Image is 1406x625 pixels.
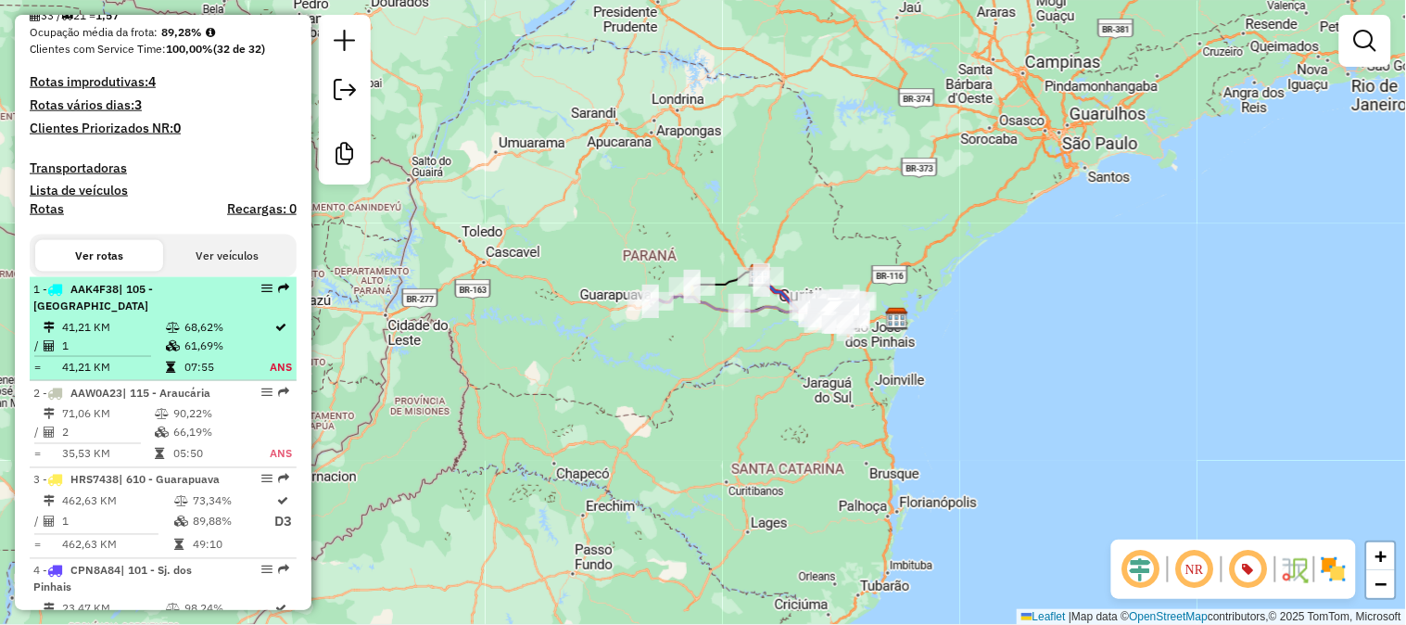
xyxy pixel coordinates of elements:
span: | 610 - Guarapuava [119,473,220,487]
i: Total de Atividades [44,340,55,351]
td: 462,63 KM [61,492,173,511]
h4: Transportadoras [30,160,297,176]
i: Tempo total em rota [166,362,175,373]
i: Rota otimizada [275,604,286,615]
div: Map data © contributors,© 2025 TomTom, Microsoft [1017,609,1406,625]
span: Clientes com Service Time: [30,42,166,56]
span: | 115 - Araucária [122,386,210,400]
td: 23,47 KM [61,600,165,619]
td: / [33,424,43,442]
em: Rota exportada [278,283,289,294]
i: % de utilização da cubagem [174,517,188,528]
i: Distância Total [44,496,55,507]
i: % de utilização do peso [174,496,188,507]
span: + [1375,544,1387,568]
span: HRS7438 [70,473,119,487]
i: % de utilização do peso [166,604,180,615]
strong: 89,28% [161,25,202,39]
td: 71,06 KM [61,405,154,424]
td: 1 [61,337,165,355]
span: 1 - [33,282,153,312]
a: Leaflet [1021,610,1066,623]
i: % de utilização do peso [166,322,180,333]
td: 73,34% [192,492,273,511]
span: 3 - [33,473,220,487]
strong: 3 [134,96,142,113]
i: Total de rotas [61,10,73,21]
a: Zoom out [1367,570,1395,598]
td: 41,21 KM [61,358,165,376]
i: % de utilização da cubagem [155,427,169,439]
strong: (32 de 32) [213,42,265,56]
i: Distância Total [44,322,55,333]
img: Exibir/Ocultar setores [1319,555,1349,584]
strong: 4 [148,73,156,90]
td: 41,21 KM [61,318,165,337]
h4: Recargas: 0 [227,201,297,217]
img: CDD Ponta Grossa [748,263,772,287]
i: % de utilização da cubagem [166,340,180,351]
img: Fluxo de ruas [1280,555,1310,584]
strong: 0 [173,120,181,136]
a: Nova sessão e pesquisa [326,22,363,64]
span: | 105 - [GEOGRAPHIC_DATA] [33,282,153,312]
i: Tempo total em rota [155,449,164,460]
em: Rota exportada [278,565,289,576]
button: Ver rotas [35,240,163,272]
p: D3 [274,512,292,533]
em: Opções [261,474,272,485]
i: Distância Total [44,604,55,615]
td: 1 [61,511,173,534]
a: Rotas [30,201,64,217]
td: = [33,536,43,555]
strong: 100,00% [166,42,213,56]
h4: Rotas vários dias: [30,97,297,113]
span: Exibir número da rota [1226,547,1271,592]
button: Ver veículos [163,240,291,272]
div: Atividade não roteirizada - A. ANGELONI & CIA. L [811,299,857,317]
em: Rota exportada [278,387,289,398]
div: 33 / 21 = [30,7,297,24]
img: CDD Paranagua [885,307,909,331]
td: 89,88% [192,511,273,534]
span: AAK4F38 [70,282,119,296]
td: 35,53 KM [61,445,154,464]
span: CPN8A84 [70,564,120,578]
td: 05:50 [172,445,248,464]
i: Rota otimizada [278,496,289,507]
h4: Clientes Priorizados NR: [30,121,297,136]
td: 07:55 [184,358,269,376]
i: Total de Atividades [44,427,55,439]
em: Rota exportada [278,474,289,485]
td: 2 [61,424,154,442]
h4: Lista de veículos [30,183,297,198]
td: ANS [269,358,293,376]
i: % de utilização do peso [155,409,169,420]
span: Ocultar NR [1172,547,1217,592]
a: Exportar sessão [326,71,363,113]
i: Tempo total em rota [174,540,184,551]
i: Distância Total [44,409,55,420]
td: 90,22% [172,405,248,424]
span: − [1375,572,1387,595]
td: = [33,445,43,464]
div: Atividade não roteirizada - DS Vila Izabel [813,301,859,320]
td: 98,24% [184,600,269,619]
span: | [1069,610,1071,623]
span: Ocultar deslocamento [1119,547,1163,592]
td: = [33,358,43,376]
em: Opções [261,387,272,398]
td: 66,19% [172,424,248,442]
i: Total de Atividades [44,517,55,528]
a: OpenStreetMap [1130,610,1209,623]
td: 49:10 [192,536,273,555]
td: 462,63 KM [61,536,173,555]
span: 2 - [33,386,210,400]
span: 4 - [33,564,192,594]
div: Atividade não roteirizada - AGRICER DIST. E COM. [822,300,868,319]
td: / [33,511,43,534]
strong: 1,57 [95,8,119,22]
a: Exibir filtros [1347,22,1384,59]
td: 61,69% [184,337,269,355]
